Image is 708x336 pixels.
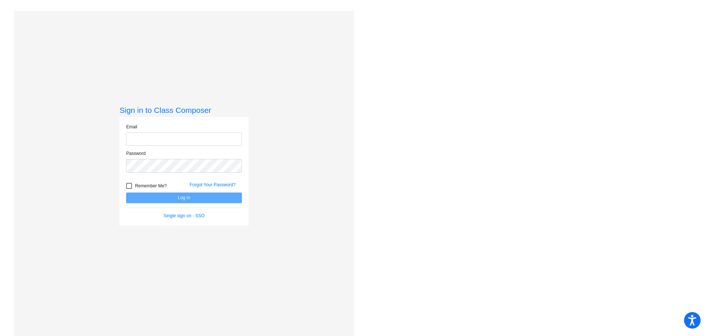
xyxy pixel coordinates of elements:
[119,105,249,115] h3: Sign in to Class Composer
[190,182,236,187] a: Forgot Your Password?
[135,181,167,190] span: Remember Me?
[126,193,242,203] button: Log In
[126,124,137,130] label: Email
[126,150,146,157] label: Password
[164,213,205,218] a: Single sign on - SSO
